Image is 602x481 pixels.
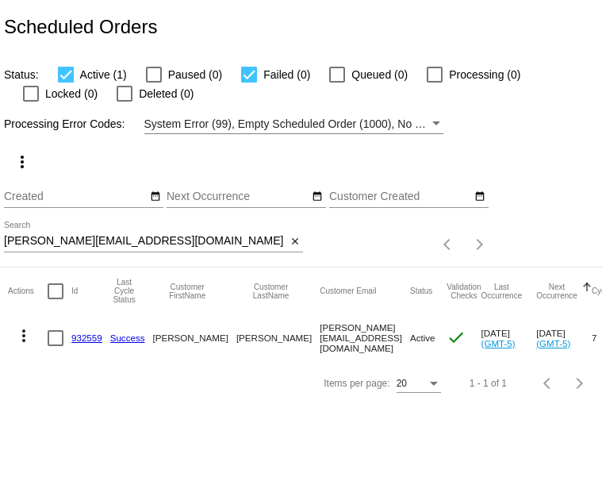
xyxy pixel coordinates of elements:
span: Processing Error Codes: [4,117,125,130]
mat-icon: date_range [312,190,323,203]
a: 932559 [71,333,102,343]
input: Customer Created [329,190,472,203]
button: Change sorting for LastOccurrenceUtc [481,283,523,300]
span: Status: [4,68,39,81]
a: (GMT-5) [481,338,516,348]
button: Change sorting for Id [71,287,78,296]
mat-icon: more_vert [13,152,32,171]
span: Paused (0) [168,65,222,84]
div: Items per page: [324,378,389,389]
mat-cell: [PERSON_NAME] [153,315,236,361]
mat-cell: [DATE] [481,315,537,361]
button: Change sorting for Status [410,287,432,296]
a: Success [110,333,145,343]
button: Next page [464,229,496,260]
input: Search [4,235,286,248]
button: Change sorting for NextOccurrenceUtc [536,283,577,300]
mat-header-cell: Actions [8,267,48,315]
button: Change sorting for LastProcessingCycleId [110,278,139,304]
span: Active [410,333,435,343]
mat-cell: [PERSON_NAME] [236,315,320,361]
input: Created [4,190,147,203]
span: Failed (0) [263,65,310,84]
mat-header-cell: Validation Checks [447,267,481,315]
span: 20 [397,378,407,389]
mat-icon: date_range [150,190,161,203]
button: Next page [564,367,596,399]
button: Previous page [532,367,564,399]
mat-cell: [PERSON_NAME][EMAIL_ADDRESS][DOMAIN_NAME] [320,315,410,361]
button: Change sorting for CustomerEmail [320,287,376,296]
span: Locked (0) [45,84,98,103]
a: (GMT-5) [536,338,570,348]
mat-icon: more_vert [14,326,33,345]
span: Active (1) [80,65,127,84]
mat-icon: close [289,236,301,248]
mat-icon: check [447,328,466,347]
button: Clear [286,233,303,250]
mat-cell: [DATE] [536,315,592,361]
button: Change sorting for CustomerLastName [236,283,305,300]
span: Queued (0) [351,65,408,84]
button: Change sorting for CustomerFirstName [153,283,222,300]
span: Deleted (0) [139,84,194,103]
mat-select: Items per page: [397,379,441,390]
h2: Scheduled Orders [4,16,157,38]
mat-select: Filter by Processing Error Codes [144,114,443,134]
button: Previous page [432,229,464,260]
span: Processing (0) [449,65,520,84]
input: Next Occurrence [167,190,309,203]
mat-icon: date_range [474,190,485,203]
div: 1 - 1 of 1 [470,378,507,389]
